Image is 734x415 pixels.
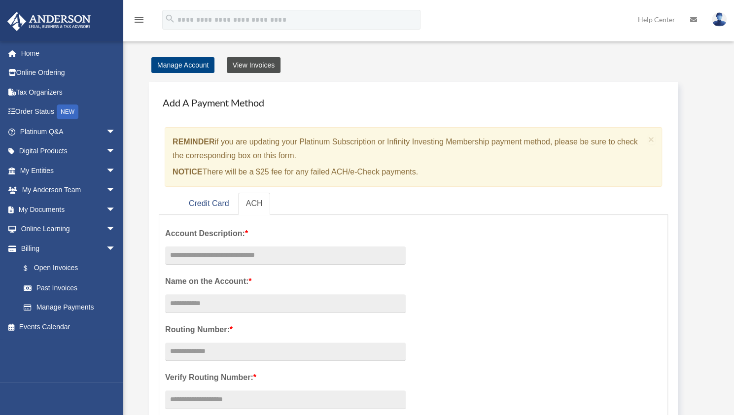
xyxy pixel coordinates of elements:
a: Past Invoices [14,278,131,298]
span: arrow_drop_down [106,219,126,240]
a: Online Learningarrow_drop_down [7,219,131,239]
a: Order StatusNEW [7,102,131,122]
label: Verify Routing Number: [165,371,406,384]
a: Digital Productsarrow_drop_down [7,141,131,161]
span: arrow_drop_down [106,161,126,181]
i: search [165,13,175,24]
a: Billingarrow_drop_down [7,239,131,258]
a: menu [133,17,145,26]
a: ACH [238,193,271,215]
a: Home [7,43,131,63]
a: Events Calendar [7,317,131,337]
a: View Invoices [227,57,280,73]
i: menu [133,14,145,26]
span: arrow_drop_down [106,180,126,201]
span: arrow_drop_down [106,239,126,259]
span: arrow_drop_down [106,200,126,220]
a: Platinum Q&Aarrow_drop_down [7,122,131,141]
span: arrow_drop_down [106,141,126,162]
label: Account Description: [165,227,406,241]
img: Anderson Advisors Platinum Portal [4,12,94,31]
span: $ [29,262,34,275]
a: Credit Card [181,193,237,215]
strong: NOTICE [173,168,202,176]
strong: REMINDER [173,138,214,146]
a: $Open Invoices [14,258,131,278]
a: Manage Payments [14,298,126,317]
a: Online Ordering [7,63,131,83]
a: My Anderson Teamarrow_drop_down [7,180,131,200]
span: arrow_drop_down [106,122,126,142]
button: Close [648,134,655,144]
label: Name on the Account: [165,275,406,288]
p: There will be a $25 fee for any failed ACH/e-Check payments. [173,165,644,179]
label: Routing Number: [165,323,406,337]
span: × [648,134,655,145]
div: if you are updating your Platinum Subscription or Infinity Investing Membership payment method, p... [165,127,662,187]
h4: Add A Payment Method [159,92,668,113]
img: User Pic [712,12,727,27]
div: NEW [57,104,78,119]
a: Tax Organizers [7,82,131,102]
a: My Documentsarrow_drop_down [7,200,131,219]
a: My Entitiesarrow_drop_down [7,161,131,180]
a: Manage Account [151,57,214,73]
